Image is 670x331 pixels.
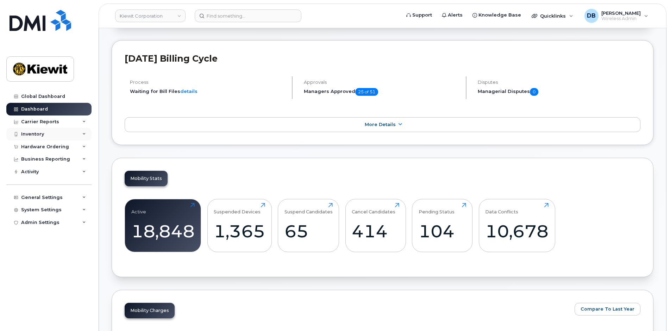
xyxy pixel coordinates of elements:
div: 10,678 [485,221,549,242]
span: Support [412,12,432,19]
span: 0 [530,88,538,96]
a: Data Conflicts10,678 [485,203,549,248]
span: Knowledge Base [478,12,521,19]
div: Quicklinks [527,9,578,23]
a: Pending Status104 [419,203,466,248]
iframe: Messenger Launcher [639,300,665,326]
a: Active18,848 [131,203,195,248]
a: Support [401,8,437,22]
span: Wireless Admin [601,16,641,21]
div: 18,848 [131,221,195,242]
div: 1,365 [214,221,265,242]
div: 104 [419,221,466,242]
a: Cancel Candidates414 [352,203,399,248]
span: Compare To Last Year [581,306,634,312]
span: Alerts [448,12,463,19]
h4: Process [130,80,286,85]
div: Suspend Candidates [284,203,333,214]
div: Daniel Buffington [580,9,653,23]
a: Kiewit Corporation [115,10,186,22]
div: 65 [284,221,333,242]
a: Suspended Devices1,365 [214,203,265,248]
a: details [180,88,198,94]
h5: Managers Approved [304,88,460,96]
a: Alerts [437,8,468,22]
h4: Approvals [304,80,460,85]
li: Waiting for Bill Files [130,88,286,95]
div: Cancel Candidates [352,203,395,214]
span: Quicklinks [540,13,566,19]
span: DB [587,12,596,20]
h2: [DATE] Billing Cycle [125,53,640,64]
button: Compare To Last Year [575,303,640,316]
input: Find something... [195,10,301,22]
div: 414 [352,221,399,242]
h5: Managerial Disputes [478,88,640,96]
div: Pending Status [419,203,455,214]
span: [PERSON_NAME] [601,10,641,16]
span: 25 of 51 [355,88,378,96]
a: Knowledge Base [468,8,526,22]
h4: Disputes [478,80,640,85]
div: Suspended Devices [214,203,261,214]
a: Suspend Candidates65 [284,203,333,248]
span: More Details [365,122,396,127]
div: Data Conflicts [485,203,518,214]
div: Active [131,203,146,214]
